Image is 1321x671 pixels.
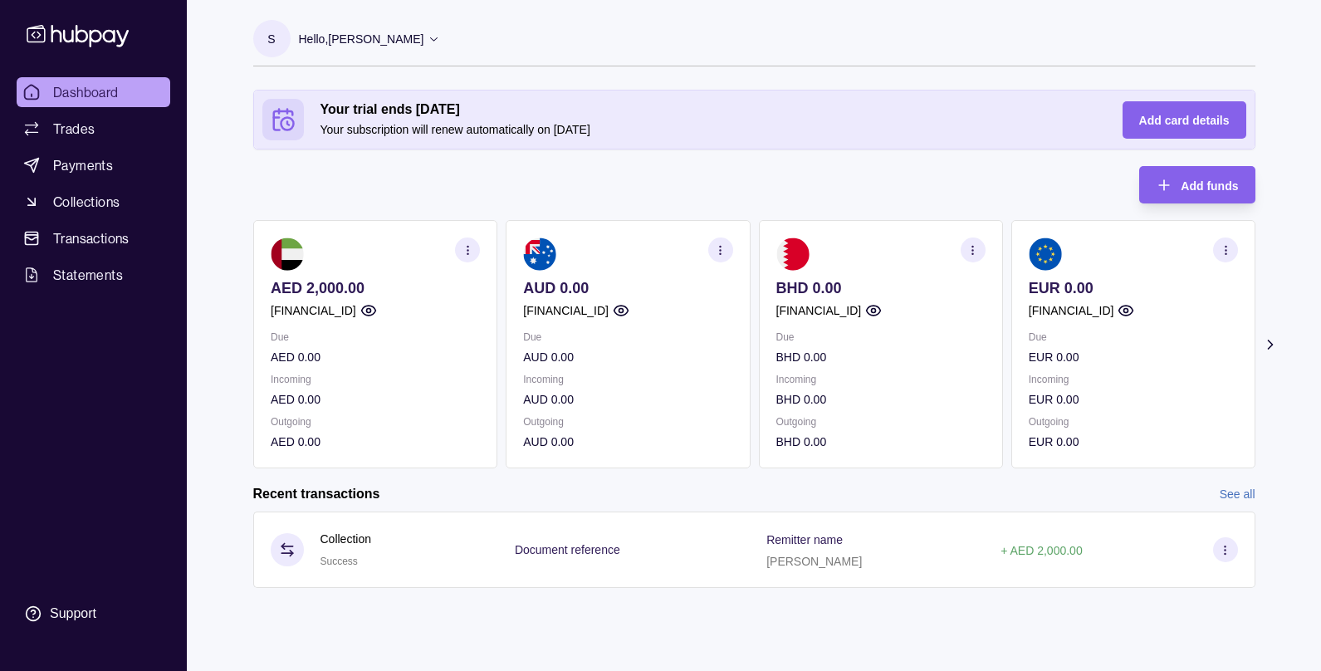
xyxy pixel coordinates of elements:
p: BHD 0.00 [775,433,985,451]
p: AUD 0.00 [523,348,732,366]
span: Add card details [1139,114,1230,127]
p: Incoming [271,370,480,389]
a: Transactions [17,223,170,253]
p: BHD 0.00 [775,348,985,366]
p: Incoming [1028,370,1237,389]
p: EUR 0.00 [1028,348,1237,366]
span: Collections [53,192,120,212]
p: Due [1028,328,1237,346]
p: Outgoing [523,413,732,431]
p: BHD 0.00 [775,390,985,409]
p: Outgoing [775,413,985,431]
p: Document reference [515,543,620,556]
span: Transactions [53,228,130,248]
p: Remitter name [766,533,843,546]
p: + AED 2,000.00 [1001,544,1082,557]
span: Success [320,556,358,567]
p: S [267,30,275,48]
p: Due [271,328,480,346]
p: Collection [320,530,371,548]
p: EUR 0.00 [1028,390,1237,409]
a: Dashboard [17,77,170,107]
p: Incoming [523,370,732,389]
p: [FINANCIAL_ID] [1028,301,1113,320]
p: EUR 0.00 [1028,433,1237,451]
button: Add card details [1123,101,1246,139]
p: [FINANCIAL_ID] [775,301,861,320]
a: Payments [17,150,170,180]
a: Collections [17,187,170,217]
p: AUD 0.00 [523,390,732,409]
p: AED 0.00 [271,390,480,409]
p: AUD 0.00 [523,279,732,297]
p: Outgoing [271,413,480,431]
img: bh [775,238,809,271]
img: au [523,238,556,271]
p: [FINANCIAL_ID] [523,301,609,320]
a: Support [17,596,170,631]
p: [PERSON_NAME] [766,555,862,568]
span: Trades [53,119,95,139]
img: eu [1028,238,1061,271]
div: Support [50,605,96,623]
span: Payments [53,155,113,175]
p: AED 0.00 [271,348,480,366]
span: Dashboard [53,82,119,102]
p: Incoming [775,370,985,389]
a: Statements [17,260,170,290]
p: AUD 0.00 [523,433,732,451]
p: AED 0.00 [271,433,480,451]
p: Outgoing [1028,413,1237,431]
a: Trades [17,114,170,144]
img: ae [271,238,304,271]
h2: Recent transactions [253,485,380,503]
p: AED 2,000.00 [271,279,480,297]
p: BHD 0.00 [775,279,985,297]
button: Add funds [1139,166,1255,203]
p: EUR 0.00 [1028,279,1237,297]
h2: Your trial ends [DATE] [320,100,1089,119]
p: Your subscription will renew automatically on [DATE] [320,120,1089,139]
p: Due [775,328,985,346]
p: [FINANCIAL_ID] [271,301,356,320]
p: Due [523,328,732,346]
span: Statements [53,265,123,285]
span: Add funds [1181,179,1238,193]
a: See all [1220,485,1255,503]
p: Hello, [PERSON_NAME] [299,30,424,48]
